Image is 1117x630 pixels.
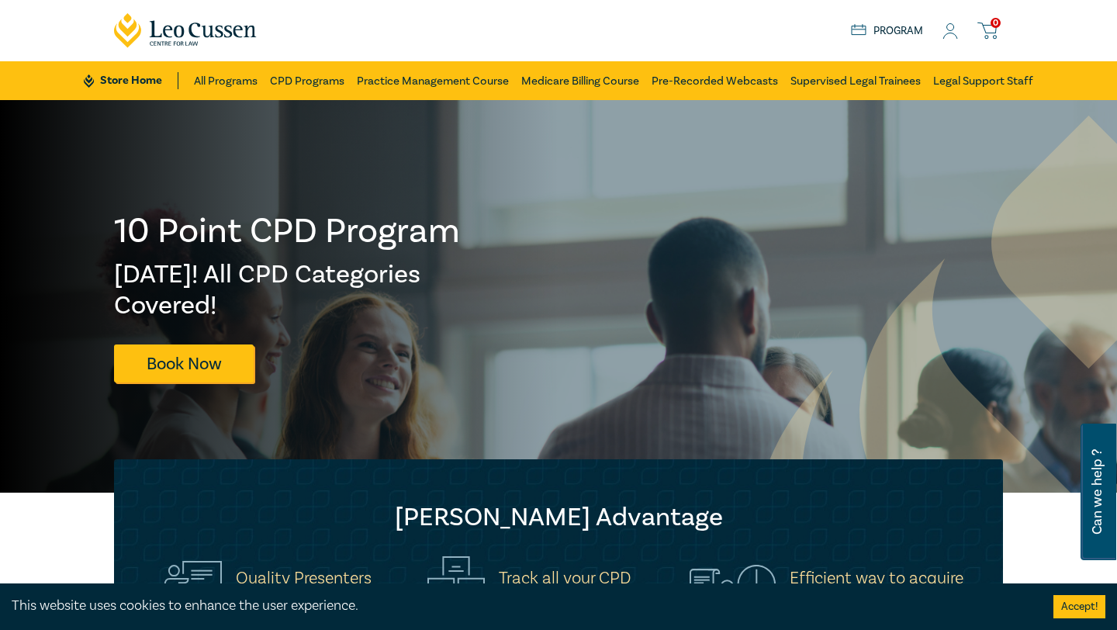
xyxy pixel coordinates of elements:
a: Pre-Recorded Webcasts [652,61,778,100]
a: Legal Support Staff [933,61,1033,100]
a: Book Now [114,344,254,382]
span: 0 [991,18,1001,28]
a: Store Home [84,72,178,89]
h5: Track all your CPD points in one place [499,568,638,608]
a: All Programs [194,61,258,100]
a: Practice Management Course [357,61,509,100]
h5: Efficient way to acquire your 10 CPD Points [790,568,963,608]
img: Quality Presenters<br>and CPD programs [154,561,222,616]
button: Accept cookies [1053,595,1105,618]
h1: 10 Point CPD Program [114,211,462,251]
span: Can we help ? [1090,433,1105,551]
img: Efficient way to acquire<br>your 10 CPD Points [690,565,776,611]
img: Track all your CPD<br>points in one place [427,556,485,620]
h2: [PERSON_NAME] Advantage [145,502,972,533]
h2: [DATE]! All CPD Categories Covered! [114,259,462,321]
a: Supervised Legal Trainees [790,61,921,100]
a: Program [851,22,923,40]
div: This website uses cookies to enhance the user experience. [12,596,1030,616]
a: Medicare Billing Course [521,61,639,100]
a: CPD Programs [270,61,344,100]
h5: Quality Presenters and CPD programs [236,568,375,608]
